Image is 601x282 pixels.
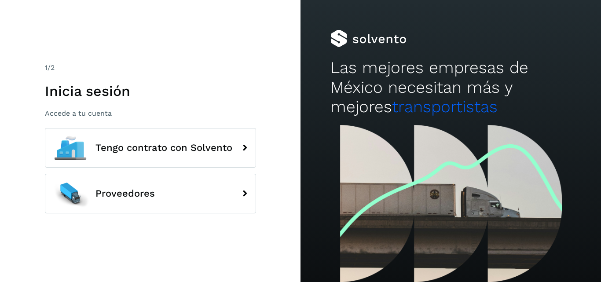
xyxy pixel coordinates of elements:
[45,62,256,73] div: /2
[392,97,498,116] span: transportistas
[330,58,571,117] h2: Las mejores empresas de México necesitan más y mejores
[45,83,256,99] h1: Inicia sesión
[95,188,155,199] span: Proveedores
[45,174,256,213] button: Proveedores
[45,109,256,117] p: Accede a tu cuenta
[45,63,48,72] span: 1
[45,128,256,168] button: Tengo contrato con Solvento
[95,143,232,153] span: Tengo contrato con Solvento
